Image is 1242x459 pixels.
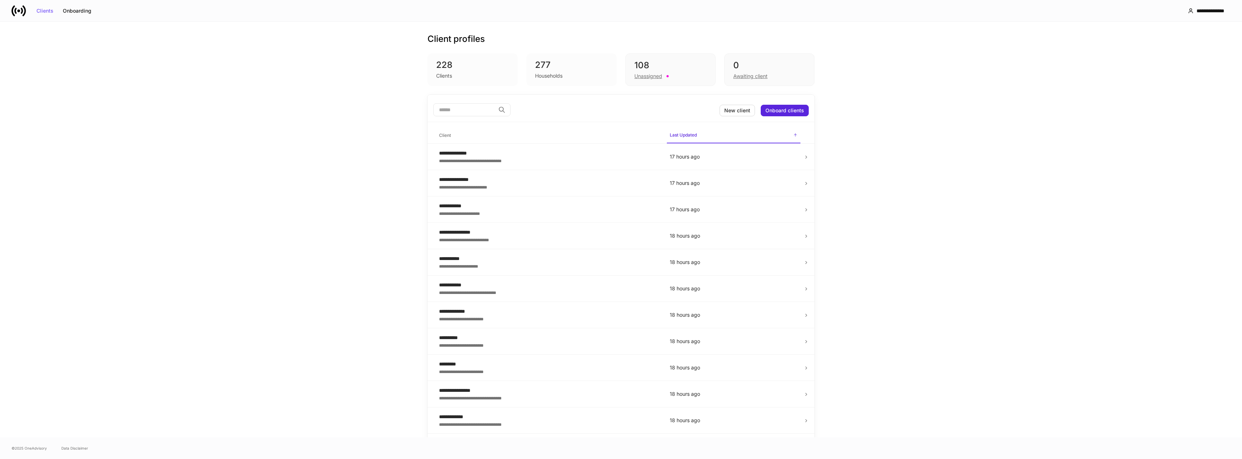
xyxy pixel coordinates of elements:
[58,5,96,17] button: Onboarding
[436,59,509,71] div: 228
[670,232,798,239] p: 18 hours ago
[61,445,88,451] a: Data Disclaimer
[439,132,451,139] h6: Client
[634,60,707,71] div: 108
[724,108,750,113] div: New client
[761,105,809,116] button: Onboard clients
[670,285,798,292] p: 18 hours ago
[720,105,755,116] button: New client
[63,8,91,13] div: Onboarding
[733,60,805,71] div: 0
[670,206,798,213] p: 17 hours ago
[667,128,800,143] span: Last Updated
[32,5,58,17] button: Clients
[670,338,798,345] p: 18 hours ago
[724,53,815,86] div: 0Awaiting client
[765,108,804,113] div: Onboard clients
[634,73,662,80] div: Unassigned
[436,72,452,79] div: Clients
[12,445,47,451] span: © 2025 OneAdvisory
[670,364,798,371] p: 18 hours ago
[535,72,563,79] div: Households
[625,53,716,86] div: 108Unassigned
[670,259,798,266] p: 18 hours ago
[436,128,661,143] span: Client
[670,417,798,424] p: 18 hours ago
[670,153,798,160] p: 17 hours ago
[427,33,485,45] h3: Client profiles
[670,311,798,319] p: 18 hours ago
[535,59,608,71] div: 277
[36,8,53,13] div: Clients
[670,131,697,138] h6: Last Updated
[670,179,798,187] p: 17 hours ago
[733,73,768,80] div: Awaiting client
[670,390,798,398] p: 18 hours ago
